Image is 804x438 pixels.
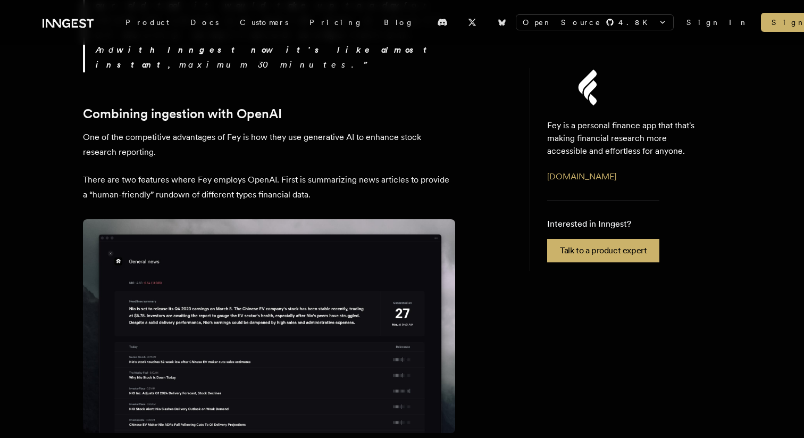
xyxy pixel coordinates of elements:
a: X [460,14,484,31]
strong: with Inngest now it's like almost instant [96,45,434,70]
p: There are two features where Fey employs OpenAI. First is summarizing news articles to provide a ... [83,172,455,202]
a: [DOMAIN_NAME] [547,171,616,181]
div: Product [115,13,180,32]
span: 4.8 K [618,17,654,28]
a: Docs [180,13,229,32]
a: Bluesky [490,14,514,31]
img: Fey's logo [505,66,675,109]
span: Open Source [523,17,601,28]
img: A screenshot of Fey's news page [83,219,455,433]
p: One of the competitive advantages of Fey is how they use generative AI to enhance stock research ... [83,130,455,160]
a: Combining ingestion with OpenAI [83,106,282,121]
a: Sign In [686,17,748,28]
a: Customers [229,13,299,32]
a: Blog [373,13,424,32]
p: Interested in Inngest? [547,218,659,230]
a: Pricing [299,13,373,32]
p: Fey is a personal finance app that that's making financial research more accessible and effortles... [547,119,704,158]
a: Discord [431,14,454,31]
a: Talk to a product expert [547,239,659,262]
